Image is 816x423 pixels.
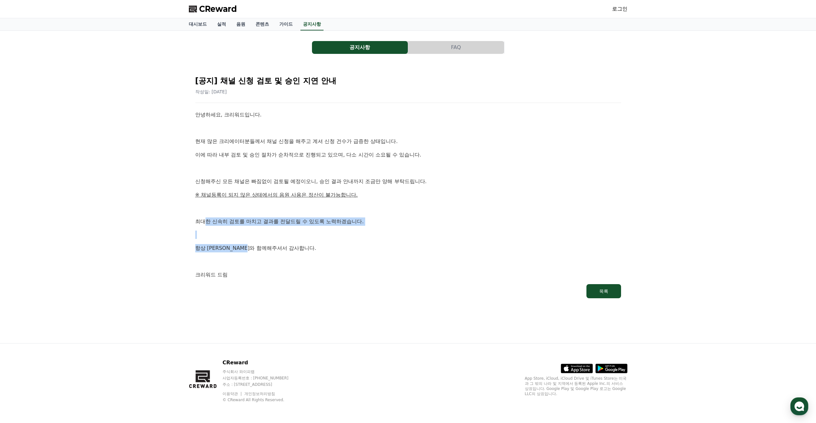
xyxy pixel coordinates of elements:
a: 공지사항 [300,18,324,30]
p: © CReward All Rights Reserved. [223,397,301,402]
p: 이에 따라 내부 검토 및 승인 절차가 순차적으로 진행되고 있으며, 다소 시간이 소요될 수 있습니다. [195,151,621,159]
a: CReward [189,4,237,14]
p: 신청해주신 모든 채널은 빠짐없이 검토될 예정이오니, 승인 결과 안내까지 조금만 양해 부탁드립니다. [195,177,621,186]
a: 이용약관 [223,392,243,396]
a: 음원 [231,18,250,30]
p: 사업자등록번호 : [PHONE_NUMBER] [223,376,301,381]
p: 안녕하세요, 크리워드입니다. [195,111,621,119]
a: 목록 [195,284,621,298]
a: 실적 [212,18,231,30]
button: FAQ [408,41,504,54]
div: 목록 [599,288,608,294]
p: CReward [223,359,301,367]
p: 주식회사 와이피랩 [223,369,301,374]
p: App Store, iCloud, iCloud Drive 및 iTunes Store는 미국과 그 밖의 나라 및 지역에서 등록된 Apple Inc.의 서비스 상표입니다. Goo... [525,376,627,396]
a: 대화 [42,203,83,219]
span: 작성일: [DATE] [195,89,227,94]
a: 대시보드 [184,18,212,30]
u: ※ 채널등록이 되지 않은 상태에서의 음원 사용은 정산이 불가능합니다. [195,192,358,198]
a: FAQ [408,41,504,54]
span: 홈 [20,213,24,218]
button: 목록 [586,284,621,298]
a: 콘텐츠 [250,18,274,30]
a: 로그인 [612,5,627,13]
a: 홈 [2,203,42,219]
a: 개인정보처리방침 [244,392,275,396]
p: 현재 많은 크리에이터분들께서 채널 신청을 해주고 계셔 신청 건수가 급증한 상태입니다. [195,137,621,146]
span: 설정 [99,213,107,218]
span: 대화 [59,213,66,218]
button: 공지사항 [312,41,408,54]
span: CReward [199,4,237,14]
p: 항상 [PERSON_NAME]와 함께해주셔서 감사합니다. [195,244,621,252]
p: 주소 : [STREET_ADDRESS] [223,382,301,387]
h2: [공지] 채널 신청 검토 및 승인 지연 안내 [195,76,621,86]
a: 가이드 [274,18,298,30]
p: 최대한 신속히 검토를 마치고 결과를 전달드릴 수 있도록 노력하겠습니다. [195,217,621,226]
p: 크리워드 드림 [195,271,621,279]
a: 설정 [83,203,123,219]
